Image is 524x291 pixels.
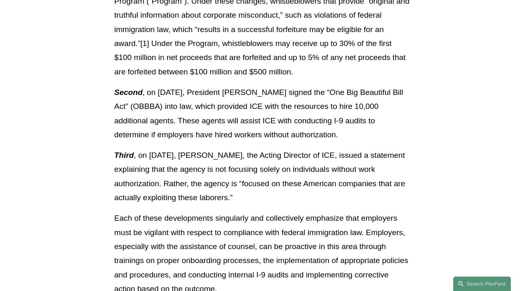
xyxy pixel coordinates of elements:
p: , on [DATE], [PERSON_NAME], the Acting Director of ICE, issued a statement explaining that the ag... [114,148,410,205]
p: , on [DATE], President [PERSON_NAME] signed the “One Big Beautiful Bill Act” (OBBBA) into law, wh... [114,85,410,142]
a: Search this site [453,277,511,291]
em: Second [114,88,143,97]
em: Third [114,151,134,159]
